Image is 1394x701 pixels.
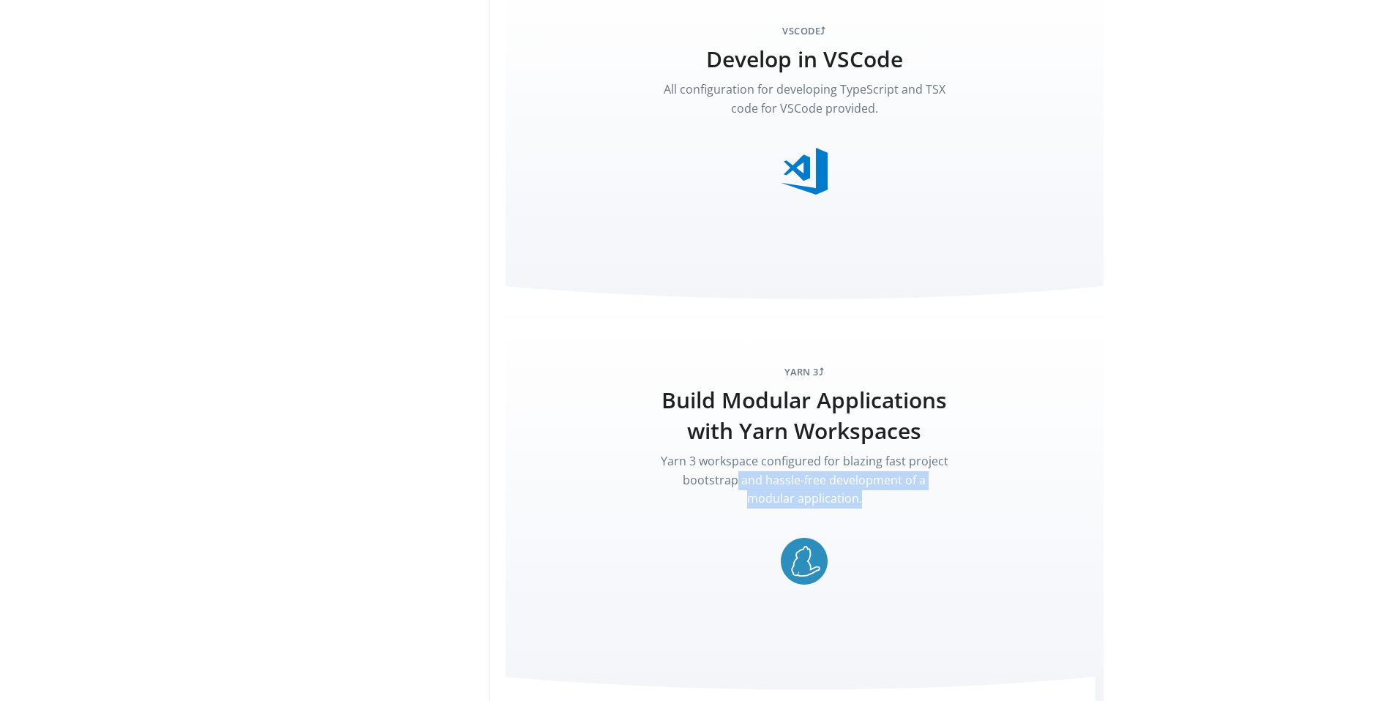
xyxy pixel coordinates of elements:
[660,23,948,38] span: VSCode ⤴
[660,385,948,446] h2: Build Modular Applications with Yarn Workspaces
[781,148,828,195] img: svg%3e
[660,44,948,75] h2: Develop in VSCode
[660,364,948,379] span: Yarn 3 ⤴
[660,452,948,509] p: Yarn 3 workspace configured for blazing fast project bootstrap and hassle-free development of a m...
[781,538,828,585] img: svg%3e
[660,80,948,118] p: All configuration for developing TypeScript and TSX code for VSCode provided.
